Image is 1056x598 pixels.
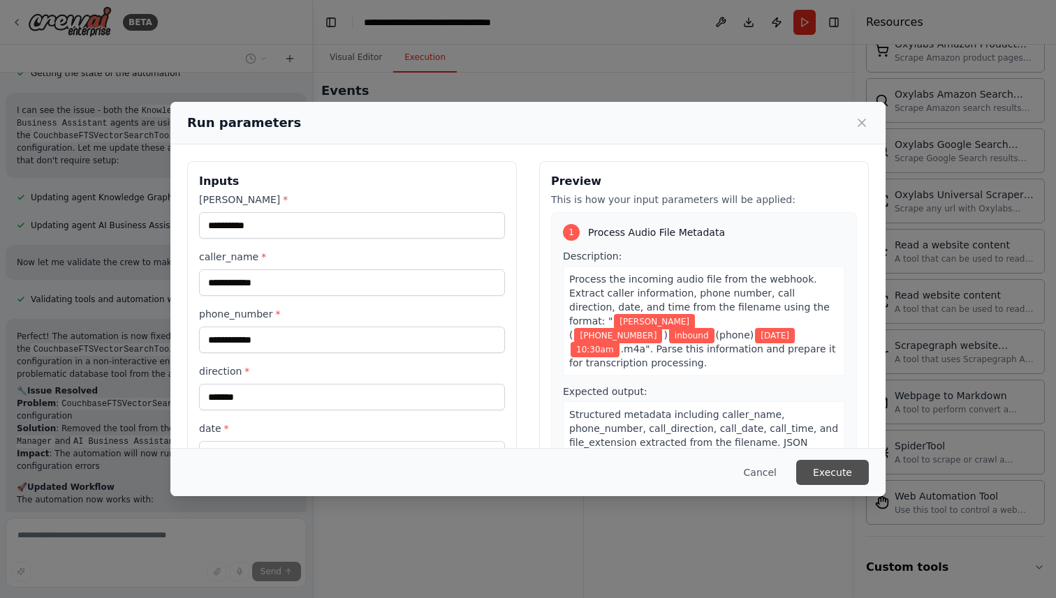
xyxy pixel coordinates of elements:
[551,173,857,190] h3: Preview
[563,251,622,262] span: Description:
[569,343,835,368] span: .m4a". Parse this information and prepare it for transcription processing.
[569,329,573,341] span: (
[569,274,830,327] span: Process the incoming audio file from the webhook. Extract caller information, phone number, call ...
[663,329,667,341] span: )
[571,342,619,357] span: Variable: time
[755,328,795,343] span: Variable: date
[199,173,505,190] h3: Inputs
[551,193,857,207] p: This is how your input parameters will be applied:
[199,364,505,378] label: direction
[669,328,714,343] span: Variable: direction
[563,224,580,241] div: 1
[733,460,788,485] button: Cancel
[187,113,301,133] h2: Run parameters
[199,193,505,207] label: [PERSON_NAME]
[614,314,695,329] span: Variable: caller_name
[716,329,754,341] span: (phone)
[199,421,505,435] label: date
[574,328,662,343] span: Variable: phone_number
[796,460,869,485] button: Execute
[588,225,725,239] span: Process Audio File Metadata
[199,250,505,264] label: caller_name
[563,386,647,397] span: Expected output:
[199,307,505,321] label: phone_number
[569,409,838,476] span: Structured metadata including caller_name, phone_number, call_direction, call_date, call_time, an...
